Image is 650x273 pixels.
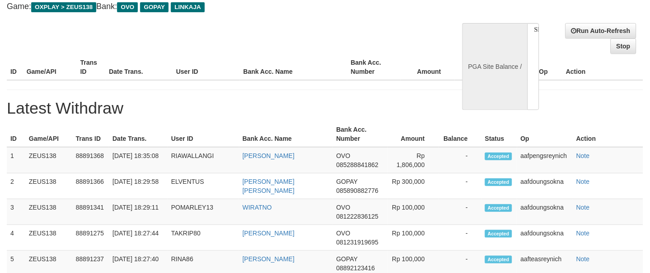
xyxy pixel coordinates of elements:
th: Amount [401,54,455,80]
td: ZEUS138 [25,173,72,199]
th: ID [7,121,25,147]
a: [PERSON_NAME] [PERSON_NAME] [243,178,295,194]
h4: Game: Bank: [7,2,424,11]
th: Amount [388,121,438,147]
th: Date Trans. [105,54,173,80]
td: aafpengsreynich [517,147,573,173]
span: OVO [336,230,350,237]
td: aafdoungsokna [517,199,573,225]
td: [DATE] 18:29:58 [109,173,168,199]
h1: Latest Withdraw [7,99,643,117]
a: [PERSON_NAME] [243,152,295,159]
span: LINKAJA [171,2,205,12]
th: Trans ID [77,54,105,80]
td: ZEUS138 [25,199,72,225]
a: Note [576,230,590,237]
td: [DATE] 18:27:44 [109,225,168,251]
td: 2 [7,173,25,199]
span: Accepted [485,153,512,160]
td: Rp 300,000 [388,173,438,199]
td: 88891275 [72,225,109,251]
th: Action [573,121,643,147]
th: User ID [173,54,240,80]
th: Bank Acc. Number [347,54,401,80]
td: Rp 1,806,000 [388,147,438,173]
td: aafdoungsokna [517,225,573,251]
a: Run Auto-Refresh [565,23,636,38]
td: [DATE] 18:29:11 [109,199,168,225]
span: GOPAY [140,2,169,12]
td: TAKRIP80 [168,225,239,251]
th: Op [536,54,562,80]
td: - [438,199,481,225]
span: Accepted [485,256,512,263]
th: Action [563,54,644,80]
span: OVO [336,204,350,211]
span: GOPAY [336,178,358,185]
td: 4 [7,225,25,251]
td: [DATE] 18:35:08 [109,147,168,173]
th: User ID [168,121,239,147]
span: Accepted [485,230,512,238]
th: Date Trans. [109,121,168,147]
span: Accepted [485,204,512,212]
td: - [438,147,481,173]
td: ZEUS138 [25,147,72,173]
span: 085288841862 [336,161,378,168]
td: 88891366 [72,173,109,199]
a: [PERSON_NAME] [243,255,295,263]
th: Trans ID [72,121,109,147]
td: Rp 100,000 [388,199,438,225]
td: 3 [7,199,25,225]
th: Balance [438,121,481,147]
a: Note [576,178,590,185]
a: Stop [611,38,636,54]
div: PGA Site Balance / [462,23,528,110]
th: Balance [455,54,504,80]
span: GOPAY [336,255,358,263]
span: 081222836125 [336,213,378,220]
th: Game/API [25,121,72,147]
span: 08892123416 [336,264,375,272]
td: RIAWALLANGI [168,147,239,173]
th: Bank Acc. Number [333,121,388,147]
td: 88891368 [72,147,109,173]
td: ELVENTUS [168,173,239,199]
a: Note [576,204,590,211]
th: Game/API [23,54,77,80]
th: Bank Acc. Name [240,54,347,80]
a: [PERSON_NAME] [243,230,295,237]
td: - [438,173,481,199]
span: OVO [117,2,138,12]
td: POMARLEY13 [168,199,239,225]
td: 88891341 [72,199,109,225]
td: - [438,225,481,251]
td: ZEUS138 [25,225,72,251]
th: ID [7,54,23,80]
td: Rp 100,000 [388,225,438,251]
span: Accepted [485,178,512,186]
span: OXPLAY > ZEUS138 [31,2,96,12]
td: aafdoungsokna [517,173,573,199]
span: 081231919695 [336,239,378,246]
span: 085890882776 [336,187,378,194]
th: Op [517,121,573,147]
td: 1 [7,147,25,173]
span: OVO [336,152,350,159]
a: Note [576,255,590,263]
a: WIRATNO [243,204,272,211]
th: Status [481,121,517,147]
a: Note [576,152,590,159]
th: Bank Acc. Name [239,121,333,147]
